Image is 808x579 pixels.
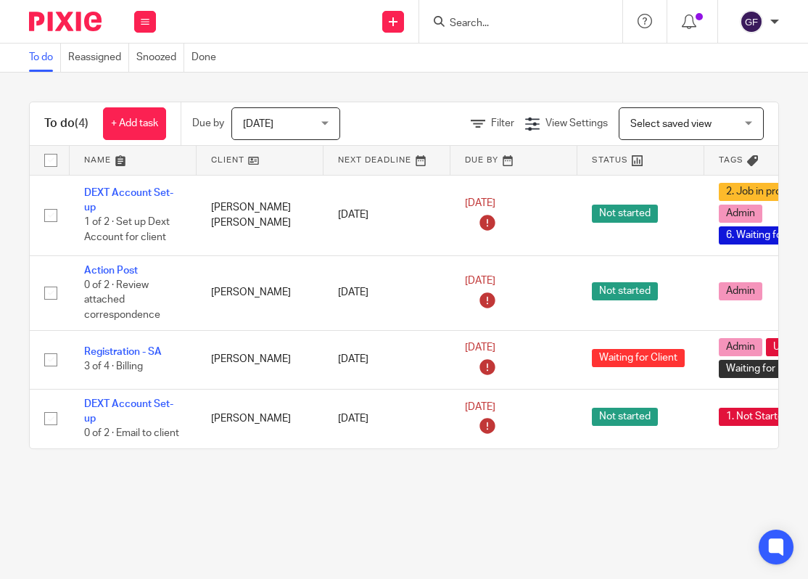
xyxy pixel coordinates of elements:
[719,338,762,356] span: Admin
[719,156,743,164] span: Tags
[84,266,138,276] a: Action Post
[323,255,450,330] td: [DATE]
[740,10,763,33] img: svg%3E
[136,44,184,72] a: Snoozed
[592,349,685,367] span: Waiting for Client
[68,44,129,72] a: Reassigned
[84,399,173,424] a: DEXT Account Set-up
[719,282,762,300] span: Admin
[719,205,762,223] span: Admin
[323,175,450,255] td: [DATE]
[197,255,323,330] td: [PERSON_NAME]
[84,280,160,320] span: 0 of 2 · Review attached correspondence
[465,402,495,412] span: [DATE]
[75,118,88,129] span: (4)
[197,389,323,448] td: [PERSON_NAME]
[243,119,273,129] span: [DATE]
[465,198,495,208] span: [DATE]
[191,44,223,72] a: Done
[465,276,495,286] span: [DATE]
[197,330,323,389] td: [PERSON_NAME]
[719,408,796,426] span: 1. Not Started
[29,44,61,72] a: To do
[84,362,143,372] span: 3 of 4 · Billing
[84,347,162,357] a: Registration - SA
[103,107,166,140] a: + Add task
[630,119,712,129] span: Select saved view
[84,218,170,243] span: 1 of 2 · Set up Dext Account for client
[465,342,495,353] span: [DATE]
[29,12,102,31] img: Pixie
[192,116,224,131] p: Due by
[323,330,450,389] td: [DATE]
[84,428,179,438] span: 0 of 2 · Email to client
[545,118,608,128] span: View Settings
[84,188,173,213] a: DEXT Account Set-up
[323,389,450,448] td: [DATE]
[592,282,658,300] span: Not started
[448,17,579,30] input: Search
[491,118,514,128] span: Filter
[592,408,658,426] span: Not started
[197,175,323,255] td: [PERSON_NAME] [PERSON_NAME]
[592,205,658,223] span: Not started
[44,116,88,131] h1: To do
